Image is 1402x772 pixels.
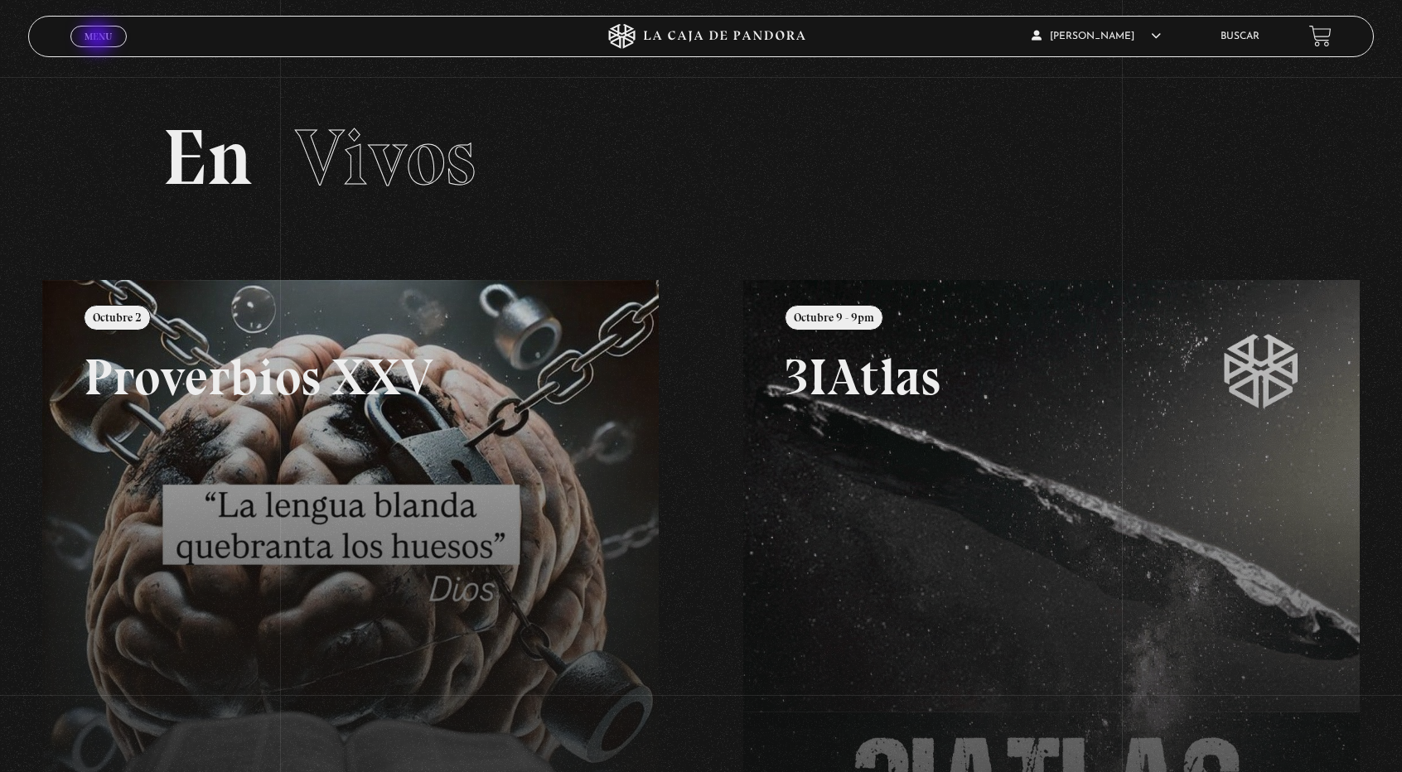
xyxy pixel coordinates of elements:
span: Vivos [295,110,476,205]
a: View your shopping cart [1309,25,1332,47]
a: Buscar [1221,31,1259,41]
span: [PERSON_NAME] [1032,31,1161,41]
span: Cerrar [79,45,118,56]
span: Menu [85,31,112,41]
h2: En [162,118,1240,197]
